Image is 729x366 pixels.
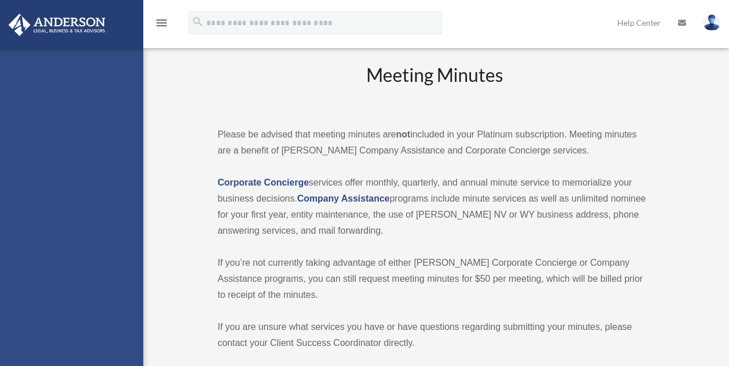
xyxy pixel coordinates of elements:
strong: not [396,129,410,139]
p: Please be advised that meeting minutes are included in your Platinum subscription. Meeting minute... [218,127,652,159]
p: If you are unsure what services you have or have questions regarding submitting your minutes, ple... [218,319,652,351]
a: menu [155,20,168,30]
p: If you’re not currently taking advantage of either [PERSON_NAME] Corporate Concierge or Company A... [218,255,652,303]
h2: Meeting Minutes [218,62,652,110]
img: User Pic [703,14,720,31]
a: Corporate Concierge [218,178,309,187]
a: Company Assistance [297,194,389,203]
p: services offer monthly, quarterly, and annual minute service to memorialize your business decisio... [218,175,652,239]
i: menu [155,16,168,30]
img: Anderson Advisors Platinum Portal [5,14,109,36]
i: search [191,15,204,28]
